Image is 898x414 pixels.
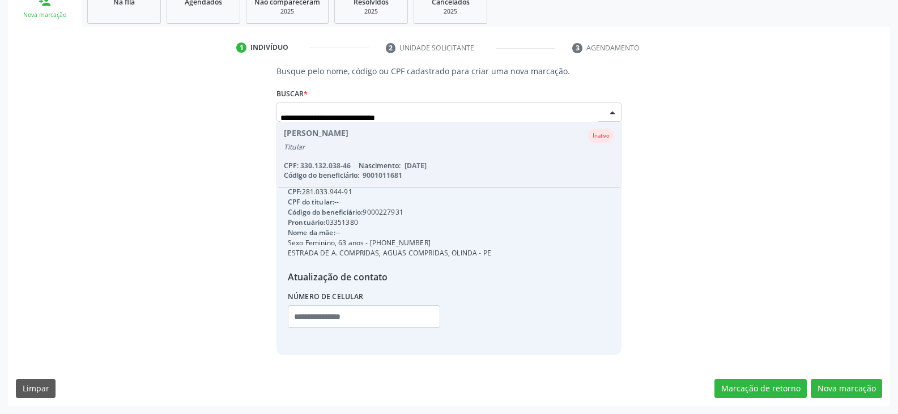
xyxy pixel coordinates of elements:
[288,238,491,248] div: Sexo Feminino, 63 anos - [PHONE_NUMBER]
[343,7,399,16] div: 2025
[288,217,326,227] span: Prontuário:
[276,85,308,103] label: Buscar
[288,217,491,228] div: 03351380
[288,288,364,305] label: Número de celular
[288,248,491,258] div: ESTRADA DE A. COMPRIDAS, AGUAS COMPRIDAS, OLINDA - PE
[422,7,479,16] div: 2025
[714,379,807,398] button: Marcação de retorno
[288,197,491,207] div: --
[276,65,622,77] p: Busque pelo nome, código ou CPF cadastrado para criar uma nova marcação.
[288,187,491,197] div: 281.033.944-91
[16,379,56,398] button: Limpar
[288,207,491,217] div: 9000227931
[16,11,74,19] div: Nova marcação
[288,207,363,217] span: Código do beneficiário:
[288,187,302,197] span: CPF:
[288,228,491,238] div: --
[236,42,246,53] div: 1
[811,379,882,398] button: Nova marcação
[288,270,491,284] div: Atualização de contato
[288,197,334,207] span: CPF do titular:
[254,7,320,16] div: 2025
[288,228,335,237] span: Nome da mãe:
[250,42,288,53] div: Indivíduo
